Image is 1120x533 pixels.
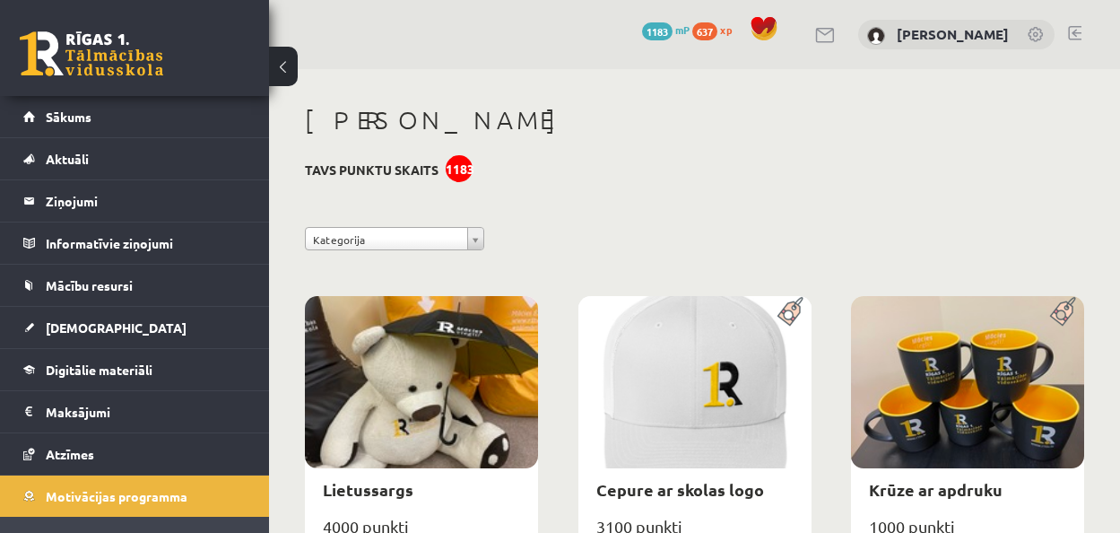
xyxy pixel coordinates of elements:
[46,391,247,433] legend: Maksājumi
[692,22,741,37] a: 637 xp
[305,227,484,250] a: Kategorija
[869,479,1003,500] a: Krūze ar apdruku
[596,479,764,500] a: Cepure ar skolas logo
[305,162,438,178] h3: Tavs punktu skaits
[46,446,94,462] span: Atzīmes
[692,22,717,40] span: 637
[675,22,690,37] span: mP
[867,27,885,45] img: Jana Sarkaniča
[1044,296,1084,327] img: Populāra prece
[23,265,247,306] a: Mācību resursi
[23,96,247,137] a: Sākums
[446,155,473,182] div: 1183
[20,31,163,76] a: Rīgas 1. Tālmācības vidusskola
[46,362,152,378] span: Digitālie materiāli
[23,307,247,348] a: [DEMOGRAPHIC_DATA]
[720,22,732,37] span: xp
[23,476,247,517] a: Motivācijas programma
[771,296,812,327] img: Populāra prece
[897,25,1009,43] a: [PERSON_NAME]
[46,277,133,293] span: Mācību resursi
[46,180,247,222] legend: Ziņojumi
[23,138,247,179] a: Aktuāli
[46,488,187,504] span: Motivācijas programma
[23,223,247,264] a: Informatīvie ziņojumi
[642,22,690,37] a: 1183 mP
[46,109,91,125] span: Sākums
[313,228,460,251] span: Kategorija
[46,223,247,264] legend: Informatīvie ziņojumi
[642,22,673,40] span: 1183
[23,391,247,433] a: Maksājumi
[23,180,247,222] a: Ziņojumi
[305,105,1084,135] h1: [PERSON_NAME]
[23,433,247,475] a: Atzīmes
[23,349,247,390] a: Digitālie materiāli
[323,479,413,500] a: Lietussargs
[46,319,187,336] span: [DEMOGRAPHIC_DATA]
[46,151,89,167] span: Aktuāli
